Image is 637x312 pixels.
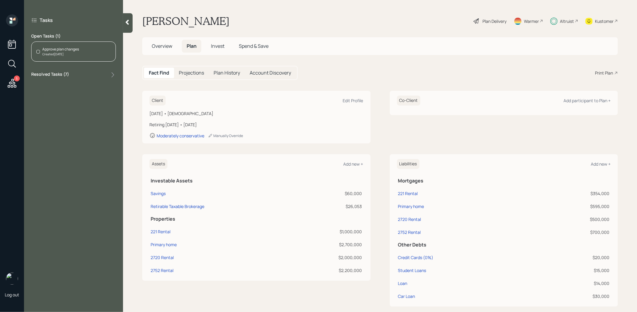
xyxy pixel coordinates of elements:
h6: Co-Client [397,96,420,106]
label: Resolved Tasks ( 7 ) [31,71,69,78]
h5: Investable Assets [151,178,362,184]
div: Add participant to Plan + [563,98,611,103]
div: 2752 Rental [398,229,421,235]
div: $26,053 [297,203,362,210]
div: Altruist [560,18,574,24]
div: Primary home [151,241,177,248]
h6: Liabilities [397,159,419,169]
div: Add new + [344,161,363,167]
div: $30,000 [533,293,609,299]
div: $1,000,000 [297,228,362,235]
div: $2,000,000 [297,254,362,261]
div: $700,000 [533,229,609,235]
div: [DATE] • [DEMOGRAPHIC_DATA] [149,110,363,117]
div: $595,000 [533,203,609,210]
label: Open Tasks ( 1 ) [31,33,116,39]
h6: Assets [149,159,167,169]
div: 2752 Rental [151,267,173,274]
h1: [PERSON_NAME] [142,14,230,28]
div: Manually Override [208,133,243,138]
div: Warmer [524,18,539,24]
div: Print Plan [595,70,613,76]
span: Spend & Save [239,43,269,49]
h5: Fact Find [149,70,169,76]
div: $2,200,000 [297,267,362,274]
div: Retirable Taxable Brokerage [151,203,204,210]
div: Plan Delivery [482,18,506,24]
div: $2,700,000 [297,241,362,248]
div: Moderately conservative [157,133,204,139]
img: treva-nostdahl-headshot.png [6,273,18,285]
div: Primary home [398,203,424,210]
div: $14,000 [533,280,609,286]
span: Plan [187,43,197,49]
h5: Mortgages [398,178,610,184]
h5: Account Discovery [250,70,291,76]
h5: Properties [151,216,362,222]
div: 2720 Rental [398,216,421,222]
div: Kustomer [595,18,614,24]
span: Invest [211,43,224,49]
div: Created [DATE] [42,52,79,57]
div: Student Loans [398,267,426,274]
span: Overview [152,43,172,49]
div: Loan [398,280,407,286]
div: Car Loan [398,293,415,299]
div: Credit Cards (0%) [398,254,434,261]
div: Approve plan changes [42,47,79,52]
h5: Projections [179,70,204,76]
label: Tasks [40,17,53,23]
div: $15,000 [533,267,609,274]
div: Savings [151,190,166,197]
div: Add new + [591,161,611,167]
div: $60,000 [297,190,362,197]
div: 221 Rental [151,228,170,235]
div: 221 Rental [398,190,418,197]
div: Retiring [DATE] • [DATE] [149,121,363,128]
div: $354,000 [533,190,609,197]
h5: Other Debts [398,242,610,248]
div: Log out [5,292,19,298]
div: 2720 Rental [151,254,174,261]
div: $500,000 [533,216,609,222]
h5: Plan History [214,70,240,76]
div: $20,000 [533,254,609,261]
div: 5 [14,75,20,81]
div: Edit Profile [343,98,363,103]
h6: Client [149,96,166,106]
